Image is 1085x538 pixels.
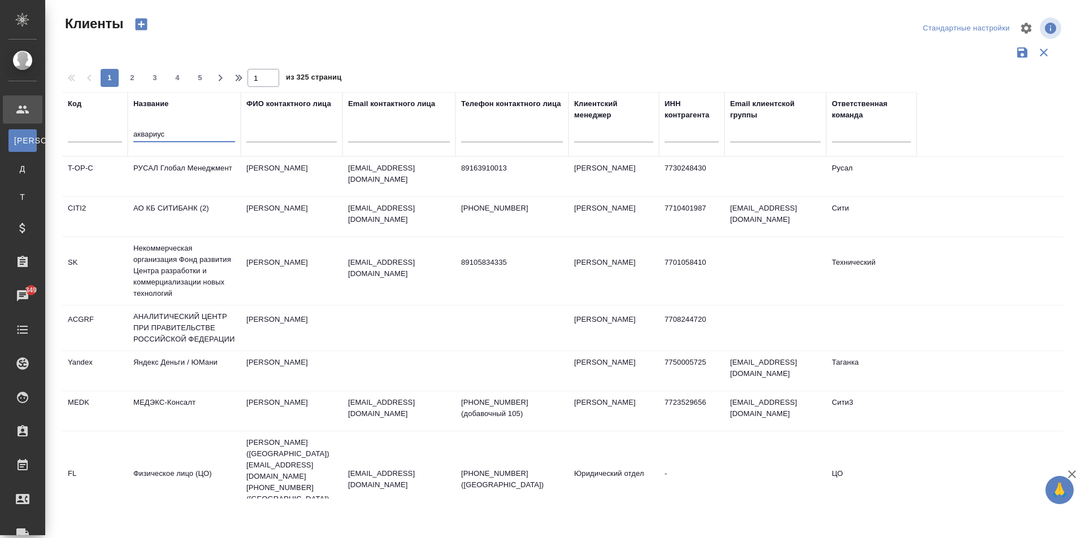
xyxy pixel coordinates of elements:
p: 89163910013 [461,163,563,174]
td: Физическое лицо (ЦО) [128,462,241,502]
button: Создать [128,15,155,34]
td: Яндекс Деньги / ЮМани [128,351,241,391]
td: [PERSON_NAME] [241,351,342,391]
a: [PERSON_NAME] [8,129,37,152]
span: Т [14,191,31,203]
td: 7701058410 [659,251,724,291]
p: [EMAIL_ADDRESS][DOMAIN_NAME] [348,468,450,491]
td: [PERSON_NAME] [241,308,342,348]
td: Сити [826,197,917,237]
td: Таганка [826,351,917,391]
td: [PERSON_NAME] [568,251,659,291]
button: 2 [123,69,141,87]
td: Технический [826,251,917,291]
span: Клиенты [62,15,123,33]
span: 3 [146,72,164,84]
td: [PERSON_NAME] [568,197,659,237]
td: АНАЛИТИЧЕСКИЙ ЦЕНТР ПРИ ПРАВИТЕЛЬСТВЕ РОССИЙСКОЙ ФЕДЕРАЦИИ [128,305,241,351]
div: Ответственная команда [832,98,911,121]
td: 7750005725 [659,351,724,391]
td: Yandex [62,351,128,391]
td: CITI2 [62,197,128,237]
td: MEDK [62,391,128,431]
button: 🙏 [1045,476,1074,504]
div: split button [920,20,1013,37]
span: Посмотреть информацию [1040,18,1064,39]
div: ИНН контрагента [665,98,719,121]
div: Email клиентской группы [730,98,821,121]
td: [EMAIL_ADDRESS][DOMAIN_NAME] [724,391,826,431]
div: Название [133,98,168,110]
td: [PERSON_NAME] [568,391,659,431]
a: 349 [3,282,42,310]
p: [PHONE_NUMBER] (добавочный 105) [461,397,563,419]
a: Т [8,186,37,208]
td: 7710401987 [659,197,724,237]
td: [PERSON_NAME] [241,197,342,237]
td: - [659,462,724,502]
span: 🙏 [1050,478,1069,502]
td: Сити3 [826,391,917,431]
p: 89105834335 [461,257,563,268]
button: 4 [168,69,186,87]
span: Д [14,163,31,174]
div: Email контактного лица [348,98,435,110]
p: [PHONE_NUMBER] ([GEOGRAPHIC_DATA]) [461,468,563,491]
div: Телефон контактного лица [461,98,561,110]
td: 7723529656 [659,391,724,431]
td: [EMAIL_ADDRESS][DOMAIN_NAME] [724,351,826,391]
td: АО КБ СИТИБАНК (2) [128,197,241,237]
span: 5 [191,72,209,84]
td: РУСАЛ Глобал Менеджмент [128,157,241,196]
td: Русал [826,157,917,196]
td: [PERSON_NAME] [241,251,342,291]
button: 5 [191,69,209,87]
td: 7708244720 [659,308,724,348]
button: Сохранить фильтры [1012,42,1033,63]
p: [EMAIL_ADDRESS][DOMAIN_NAME] [348,257,450,279]
td: T-OP-C [62,157,128,196]
span: 4 [168,72,186,84]
div: ФИО контактного лица [246,98,331,110]
p: [EMAIL_ADDRESS][DOMAIN_NAME] [348,163,450,185]
td: SK [62,251,128,291]
div: Код [68,98,81,110]
span: Настроить таблицу [1013,15,1040,42]
td: 7730248430 [659,157,724,196]
td: [PERSON_NAME] [241,391,342,431]
td: [PERSON_NAME] [568,351,659,391]
td: ЦО [826,462,917,502]
td: FL [62,462,128,502]
div: Клиентский менеджер [574,98,653,121]
td: [PERSON_NAME] ([GEOGRAPHIC_DATA]) [EMAIL_ADDRESS][DOMAIN_NAME] [PHONE_NUMBER] ([GEOGRAPHIC_DATA])... [241,431,342,533]
td: [PERSON_NAME] [241,157,342,196]
span: 2 [123,72,141,84]
span: 349 [19,285,44,296]
td: [EMAIL_ADDRESS][DOMAIN_NAME] [724,197,826,237]
td: Некоммерческая организация Фонд развития Центра разработки и коммерциализации новых технологий [128,237,241,305]
a: Д [8,158,37,180]
button: Сбросить фильтры [1033,42,1054,63]
p: [EMAIL_ADDRESS][DOMAIN_NAME] [348,397,450,419]
span: [PERSON_NAME] [14,135,31,146]
td: [PERSON_NAME] [568,308,659,348]
p: [EMAIL_ADDRESS][DOMAIN_NAME] [348,203,450,225]
button: 3 [146,69,164,87]
td: ACGRF [62,308,128,348]
td: [PERSON_NAME] [568,157,659,196]
span: из 325 страниц [286,71,341,87]
td: МЕДЭКС-Консалт [128,391,241,431]
p: [PHONE_NUMBER] [461,203,563,214]
td: Юридический отдел [568,462,659,502]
